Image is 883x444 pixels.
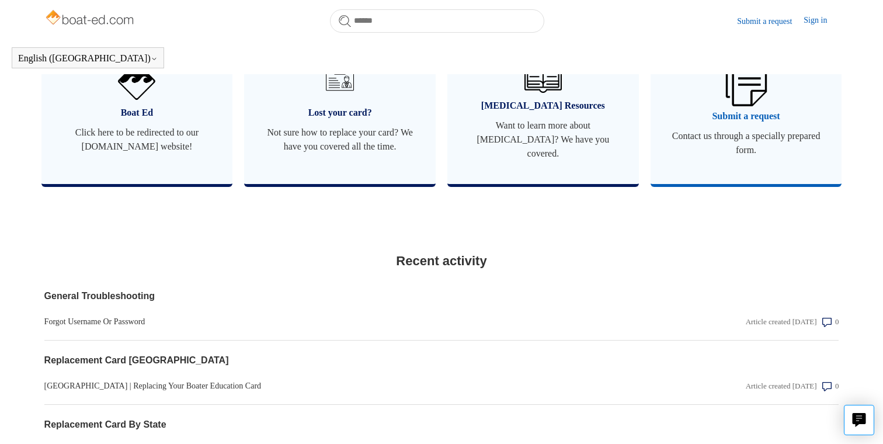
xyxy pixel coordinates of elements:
[651,32,842,184] a: Submit a request Contact us through a specially prepared form.
[44,251,839,270] h2: Recent activity
[41,32,233,184] a: Boat Ed Click here to be redirected to our [DOMAIN_NAME] website!
[725,57,766,106] img: 01HZPCYW3NK71669VZTW7XY4G9
[330,9,544,33] input: Search
[321,63,359,100] img: 01HZPCYVT14CG9T703FEE4SFXC
[668,129,825,157] span: Contact us through a specially prepared form.
[44,380,601,392] a: [GEOGRAPHIC_DATA] | Replacing Your Boater Education Card
[262,106,418,120] span: Lost your card?
[118,63,155,100] img: 01HZPCYVNCVF44JPJQE4DN11EA
[465,119,621,161] span: Want to learn more about [MEDICAL_DATA]? We have you covered.
[465,99,621,113] span: [MEDICAL_DATA] Resources
[244,32,436,184] a: Lost your card? Not sure how to replace your card? We have you covered all the time.
[746,316,817,328] div: Article created [DATE]
[18,53,158,64] button: English ([GEOGRAPHIC_DATA])
[44,353,601,367] a: Replacement Card [GEOGRAPHIC_DATA]
[59,106,215,120] span: Boat Ed
[44,289,601,303] a: General Troubleshooting
[447,32,639,184] a: [MEDICAL_DATA] Resources Want to learn more about [MEDICAL_DATA]? We have you covered.
[844,405,874,435] button: Live chat
[44,7,137,30] img: Boat-Ed Help Center home page
[262,126,418,154] span: Not sure how to replace your card? We have you covered all the time.
[746,380,817,392] div: Article created [DATE]
[737,15,804,27] a: Submit a request
[668,109,825,123] span: Submit a request
[44,315,601,328] a: Forgot Username Or Password
[44,418,601,432] a: Replacement Card By State
[804,14,839,28] a: Sign in
[524,56,562,93] img: 01HZPCYVZMCNPYXCC0DPA2R54M
[59,126,215,154] span: Click here to be redirected to our [DOMAIN_NAME] website!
